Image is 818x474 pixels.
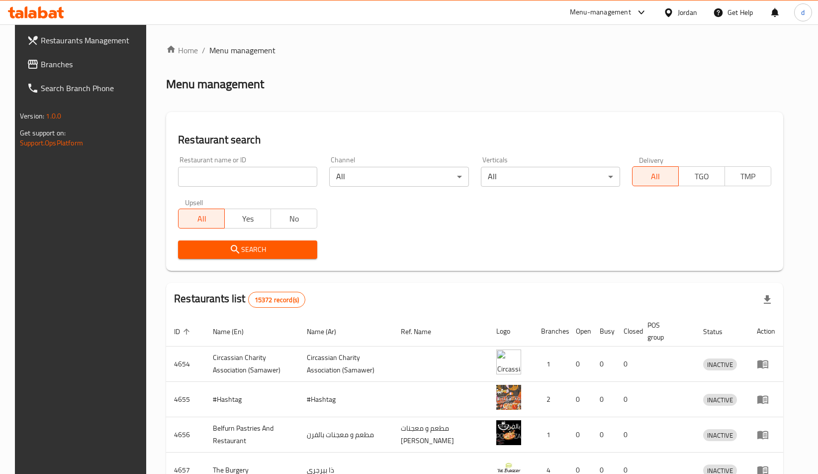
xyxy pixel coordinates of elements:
[41,34,144,46] span: Restaurants Management
[299,417,393,453] td: مطعم و معجنات بالفرن
[757,358,775,370] div: Menu
[533,382,568,417] td: 2
[496,420,521,445] img: Belfurn Pastries And Restaurant
[568,417,592,453] td: 0
[166,44,198,56] a: Home
[209,44,275,56] span: Menu management
[533,316,568,347] th: Branches
[533,347,568,382] td: 1
[19,76,152,100] a: Search Branch Phone
[41,82,144,94] span: Search Branch Phone
[329,167,468,187] div: All
[186,243,309,256] span: Search
[725,166,771,186] button: TMP
[683,169,721,184] span: TGO
[703,394,737,406] span: INACTIVE
[178,240,317,259] button: Search
[703,359,737,370] span: INACTIVE
[496,350,521,374] img: ​Circassian ​Charity ​Association​ (Samawer)
[636,169,675,184] span: All
[401,326,444,338] span: Ref. Name
[224,209,271,229] button: Yes
[481,167,620,187] div: All
[229,212,267,226] span: Yes
[703,358,737,370] div: INACTIVE
[20,126,66,139] span: Get support on:
[729,169,767,184] span: TMP
[174,326,193,338] span: ID
[757,429,775,441] div: Menu
[166,76,264,92] h2: Menu management
[205,382,299,417] td: #Hashtag
[178,209,225,229] button: All
[755,288,779,312] div: Export file
[249,295,305,305] span: 15372 record(s)
[647,319,683,343] span: POS group
[182,212,221,226] span: All
[749,316,783,347] th: Action
[678,166,725,186] button: TGO
[801,7,805,18] span: d
[616,382,639,417] td: 0
[166,347,205,382] td: 4654
[178,167,317,187] input: Search for restaurant name or ID..
[703,326,735,338] span: Status
[592,347,616,382] td: 0
[166,44,783,56] nav: breadcrumb
[570,6,631,18] div: Menu-management
[533,417,568,453] td: 1
[20,110,44,122] span: Version:
[213,326,257,338] span: Name (En)
[19,52,152,76] a: Branches
[703,430,737,441] span: INACTIVE
[393,417,488,453] td: مطعم و معجنات [PERSON_NAME]
[19,28,152,52] a: Restaurants Management
[678,7,697,18] div: Jordan
[616,316,639,347] th: Closed
[205,417,299,453] td: Belfurn Pastries And Restaurant
[632,166,679,186] button: All
[592,382,616,417] td: 0
[41,58,144,70] span: Branches
[46,110,61,122] span: 1.0.0
[568,316,592,347] th: Open
[166,382,205,417] td: 4655
[275,212,313,226] span: No
[592,417,616,453] td: 0
[592,316,616,347] th: Busy
[496,385,521,410] img: #Hashtag
[271,209,317,229] button: No
[166,417,205,453] td: 4656
[20,136,83,149] a: Support.OpsPlatform
[185,199,203,206] label: Upsell
[616,347,639,382] td: 0
[757,393,775,405] div: Menu
[307,326,349,338] span: Name (Ar)
[568,382,592,417] td: 0
[488,316,533,347] th: Logo
[202,44,205,56] li: /
[639,156,664,163] label: Delivery
[248,292,305,308] div: Total records count
[299,347,393,382] td: ​Circassian ​Charity ​Association​ (Samawer)
[299,382,393,417] td: #Hashtag
[568,347,592,382] td: 0
[178,132,771,147] h2: Restaurant search
[616,417,639,453] td: 0
[174,291,305,308] h2: Restaurants list
[205,347,299,382] td: ​Circassian ​Charity ​Association​ (Samawer)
